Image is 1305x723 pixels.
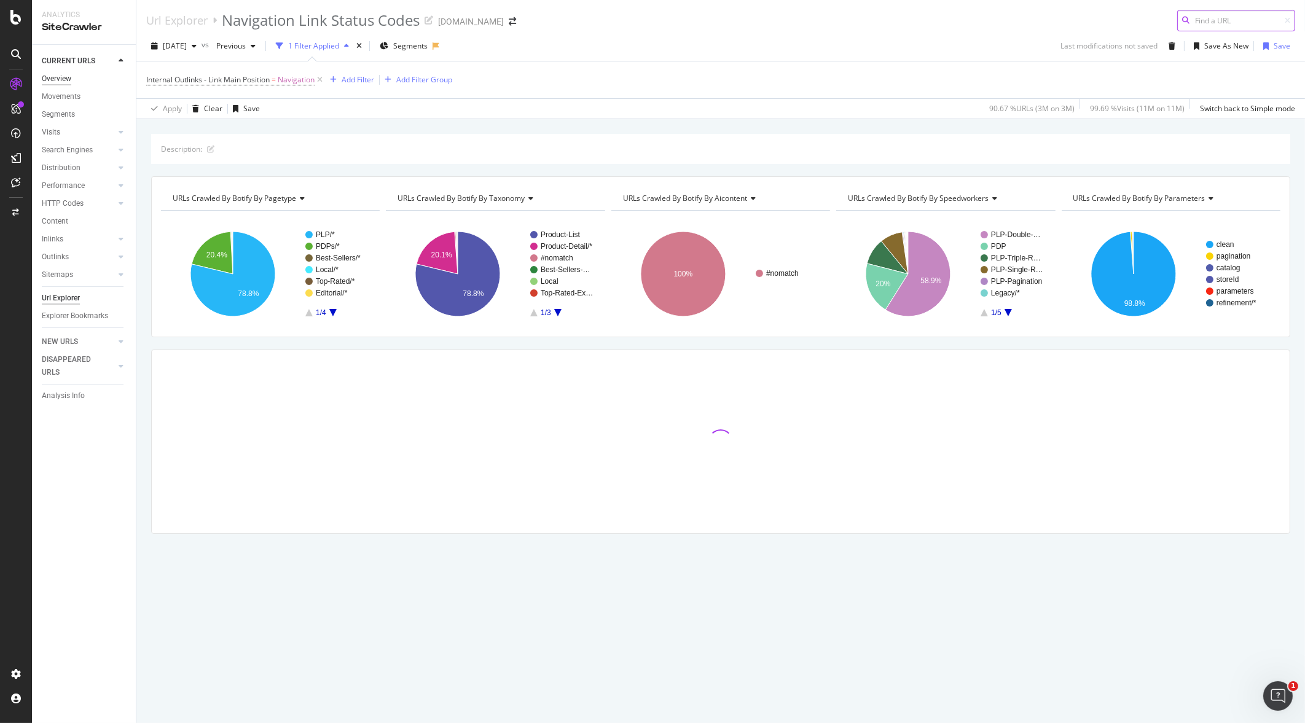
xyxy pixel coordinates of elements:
[278,71,315,88] span: Navigation
[42,292,127,305] a: Url Explorer
[989,103,1075,114] div: 90.67 % URLs ( 3M on 3M )
[991,265,1043,274] text: PLP-Single-R…
[42,72,127,85] a: Overview
[42,90,127,103] a: Movements
[42,292,80,305] div: Url Explorer
[42,233,63,246] div: Inlinks
[146,74,270,85] span: Internal Outlinks - Link Main Position
[316,277,355,286] text: Top-Rated/*
[509,17,516,26] div: arrow-right-arrow-left
[42,233,115,246] a: Inlinks
[1217,240,1234,249] text: clean
[1274,41,1290,51] div: Save
[42,126,115,139] a: Visits
[1263,681,1293,711] iframe: Intercom live chat
[396,74,452,85] div: Add Filter Group
[42,335,78,348] div: NEW URLS
[173,193,296,203] span: URLs Crawled By Botify By pagetype
[146,99,182,119] button: Apply
[211,36,261,56] button: Previous
[541,265,590,274] text: Best-Sellers-…
[354,40,364,52] div: times
[375,36,433,56] button: Segments
[848,193,989,203] span: URLs Crawled By Botify By speedworkers
[238,289,259,298] text: 78.8%
[211,41,246,51] span: Previous
[316,265,339,274] text: Local/*
[316,289,348,297] text: Editorial/*
[398,193,525,203] span: URLs Crawled By Botify By taxonomy
[42,353,104,379] div: DISAPPEARED URLS
[42,162,80,174] div: Distribution
[204,103,222,114] div: Clear
[1189,36,1248,56] button: Save As New
[395,189,594,208] h4: URLs Crawled By Botify By taxonomy
[541,308,552,317] text: 1/3
[42,55,95,68] div: CURRENT URLS
[380,72,452,87] button: Add Filter Group
[1217,275,1239,284] text: storeId
[1062,221,1280,327] div: A chart.
[42,310,127,322] a: Explorer Bookmarks
[316,230,335,239] text: PLP/*
[1195,99,1295,119] button: Switch back to Simple mode
[42,310,108,322] div: Explorer Bookmarks
[42,20,126,34] div: SiteCrawler
[611,221,830,327] svg: A chart.
[991,254,1041,262] text: PLP-Triple-R…
[325,72,374,87] button: Add Filter
[42,215,127,228] a: Content
[1258,36,1290,56] button: Save
[991,230,1041,239] text: PLP-Double-…
[541,289,593,297] text: Top-Rated-Ex…
[42,108,127,121] a: Segments
[1217,299,1256,307] text: refinement/*
[673,270,692,278] text: 100%
[836,221,1055,327] svg: A chart.
[921,276,942,285] text: 58.9%
[187,99,222,119] button: Clear
[463,289,484,298] text: 78.8%
[228,99,260,119] button: Save
[161,221,380,327] div: A chart.
[1217,287,1254,295] text: parameters
[541,277,558,286] text: Local
[202,39,211,50] span: vs
[42,55,115,68] a: CURRENT URLS
[316,242,340,251] text: PDPs/*
[42,389,127,402] a: Analysis Info
[541,230,581,239] text: Product-List
[991,242,1006,251] text: PDP
[42,144,115,157] a: Search Engines
[42,251,115,264] a: Outlinks
[272,74,276,85] span: =
[42,353,115,379] a: DISAPPEARED URLS
[42,268,73,281] div: Sitemaps
[42,179,85,192] div: Performance
[42,72,71,85] div: Overview
[42,10,126,20] div: Analytics
[42,389,85,402] div: Analysis Info
[386,221,605,327] svg: A chart.
[163,41,187,51] span: 2025 May. 31st
[243,103,260,114] div: Save
[766,269,799,278] text: #nomatch
[1124,299,1145,308] text: 98.8%
[1090,103,1185,114] div: 99.69 % Visits ( 11M on 11M )
[146,14,208,27] a: Url Explorer
[876,279,891,288] text: 20%
[163,103,182,114] div: Apply
[42,335,115,348] a: NEW URLS
[42,197,115,210] a: HTTP Codes
[42,144,93,157] div: Search Engines
[42,90,80,103] div: Movements
[222,10,420,31] div: Navigation Link Status Codes
[316,308,326,317] text: 1/4
[42,162,115,174] a: Distribution
[541,254,573,262] text: #nomatch
[438,15,504,28] div: [DOMAIN_NAME]
[623,193,747,203] span: URLs Crawled By Botify By aicontent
